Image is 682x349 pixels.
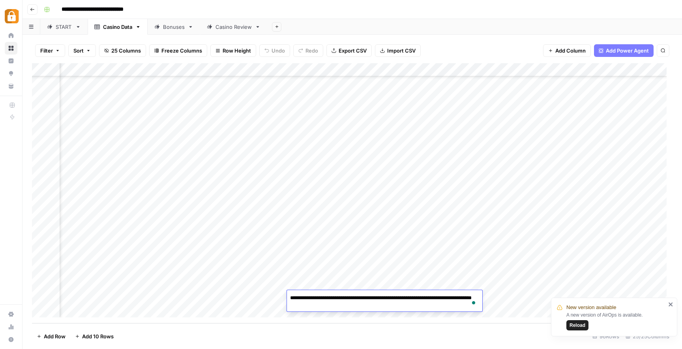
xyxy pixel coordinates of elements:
[566,311,666,330] div: A new version of AirOps is available.
[305,47,318,55] span: Redo
[5,6,17,26] button: Workspace: Adzz
[272,47,285,55] span: Undo
[589,330,622,343] div: 96 Rows
[622,330,673,343] div: 25/25 Columns
[68,44,96,57] button: Sort
[148,19,200,35] a: Bonuses
[5,333,17,346] button: Help + Support
[566,304,616,311] span: New version available
[88,19,148,35] a: Casino Data
[215,23,252,31] div: Casino Review
[103,23,132,31] div: Casino Data
[35,44,65,57] button: Filter
[5,42,17,55] a: Browse
[56,23,72,31] div: START
[287,292,482,311] textarea: To enrich screen reader interactions, please activate Accessibility in Grammarly extension settings
[5,308,17,321] a: Settings
[5,9,19,23] img: Adzz Logo
[163,23,185,31] div: Bonuses
[32,330,70,343] button: Add Row
[668,301,674,307] button: close
[223,47,251,55] span: Row Height
[387,47,416,55] span: Import CSV
[570,322,585,329] span: Reload
[566,320,588,330] button: Reload
[594,44,654,57] button: Add Power Agent
[40,19,88,35] a: START
[73,47,84,55] span: Sort
[149,44,207,57] button: Freeze Columns
[5,80,17,92] a: Your Data
[5,55,17,67] a: Insights
[543,44,591,57] button: Add Column
[40,47,53,55] span: Filter
[161,47,202,55] span: Freeze Columns
[555,47,586,55] span: Add Column
[200,19,267,35] a: Casino Review
[293,44,323,57] button: Redo
[259,44,290,57] button: Undo
[70,330,118,343] button: Add 10 Rows
[99,44,146,57] button: 25 Columns
[326,44,372,57] button: Export CSV
[339,47,367,55] span: Export CSV
[5,67,17,80] a: Opportunities
[44,332,66,340] span: Add Row
[5,29,17,42] a: Home
[82,332,114,340] span: Add 10 Rows
[210,44,256,57] button: Row Height
[606,47,649,55] span: Add Power Agent
[111,47,141,55] span: 25 Columns
[375,44,421,57] button: Import CSV
[5,321,17,333] a: Usage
